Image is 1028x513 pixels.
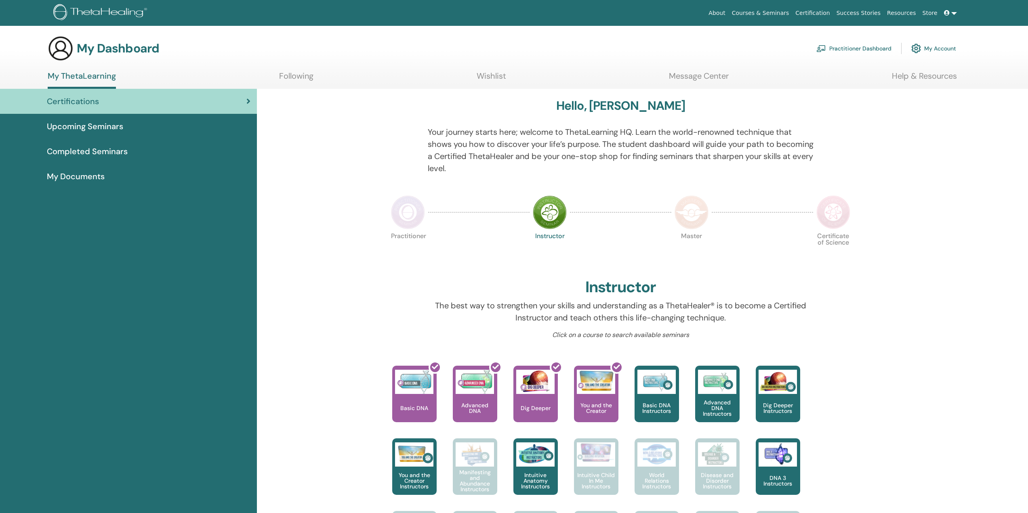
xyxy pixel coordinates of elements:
p: Advanced DNA Instructors [695,400,740,417]
img: Practitioner [391,195,425,229]
p: Disease and Disorder Instructors [695,472,740,489]
img: Manifesting and Abundance Instructors [456,442,494,467]
img: chalkboard-teacher.svg [816,45,826,52]
a: Advanced DNA Instructors Advanced DNA Instructors [695,366,740,438]
a: Wishlist [477,71,506,87]
a: Help & Resources [892,71,957,87]
p: Dig Deeper [517,405,554,411]
a: Disease and Disorder Instructors Disease and Disorder Instructors [695,438,740,511]
p: World Relations Instructors [635,472,679,489]
p: Practitioner [391,233,425,267]
span: Certifications [47,95,99,107]
a: My Account [911,40,956,57]
h3: My Dashboard [77,41,159,56]
a: Intuitive Anatomy Instructors Intuitive Anatomy Instructors [513,438,558,511]
a: Manifesting and Abundance Instructors Manifesting and Abundance Instructors [453,438,497,511]
p: Your journey starts here; welcome to ThetaLearning HQ. Learn the world-renowned technique that sh... [428,126,814,174]
img: Certificate of Science [816,195,850,229]
img: Intuitive Anatomy Instructors [516,442,555,467]
a: Courses & Seminars [729,6,793,21]
a: You and the Creator You and the Creator [574,366,618,438]
p: Click on a course to search available seminars [428,330,814,340]
a: Intuitive Child In Me Instructors Intuitive Child In Me Instructors [574,438,618,511]
h2: Instructor [585,278,656,297]
a: Following [279,71,313,87]
img: You and the Creator Instructors [395,442,433,467]
p: The best way to strengthen your skills and understanding as a ThetaHealer® is to become a Certifi... [428,299,814,324]
a: Dig Deeper Dig Deeper [513,366,558,438]
img: logo.png [53,4,150,22]
p: Master [675,233,708,267]
a: My ThetaLearning [48,71,116,89]
img: Basic DNA Instructors [637,370,676,394]
img: Dig Deeper [516,370,555,394]
p: Intuitive Anatomy Instructors [513,472,558,489]
p: DNA 3 Instructors [756,475,800,486]
a: Basic DNA Instructors Basic DNA Instructors [635,366,679,438]
a: About [705,6,728,21]
img: You and the Creator [577,370,615,392]
span: Upcoming Seminars [47,120,123,132]
img: generic-user-icon.jpg [48,36,74,61]
a: Certification [792,6,833,21]
p: Intuitive Child In Me Instructors [574,472,618,489]
p: Advanced DNA [453,402,497,414]
span: Completed Seminars [47,145,128,157]
a: Success Stories [833,6,884,21]
a: Advanced DNA Advanced DNA [453,366,497,438]
img: World Relations Instructors [637,442,676,467]
img: Intuitive Child In Me Instructors [577,442,615,462]
p: Instructor [533,233,567,267]
img: Advanced DNA Instructors [698,370,736,394]
img: Master [675,195,708,229]
a: World Relations Instructors World Relations Instructors [635,438,679,511]
a: You and the Creator Instructors You and the Creator Instructors [392,438,437,511]
a: Dig Deeper Instructors Dig Deeper Instructors [756,366,800,438]
h3: Hello, [PERSON_NAME] [556,98,685,113]
img: Basic DNA [395,370,433,394]
a: Practitioner Dashboard [816,40,891,57]
a: Message Center [669,71,729,87]
img: DNA 3 Instructors [759,442,797,467]
img: Instructor [533,195,567,229]
p: Manifesting and Abundance Instructors [453,469,497,492]
p: You and the Creator Instructors [392,472,437,489]
a: Store [919,6,941,21]
p: Dig Deeper Instructors [756,402,800,414]
p: Certificate of Science [816,233,850,267]
img: cog.svg [911,42,921,55]
a: Basic DNA Basic DNA [392,366,437,438]
p: Basic DNA Instructors [635,402,679,414]
p: You and the Creator [574,402,618,414]
img: Dig Deeper Instructors [759,370,797,394]
a: DNA 3 Instructors DNA 3 Instructors [756,438,800,511]
img: Disease and Disorder Instructors [698,442,736,467]
span: My Documents [47,170,105,182]
img: Advanced DNA [456,370,494,394]
a: Resources [884,6,919,21]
